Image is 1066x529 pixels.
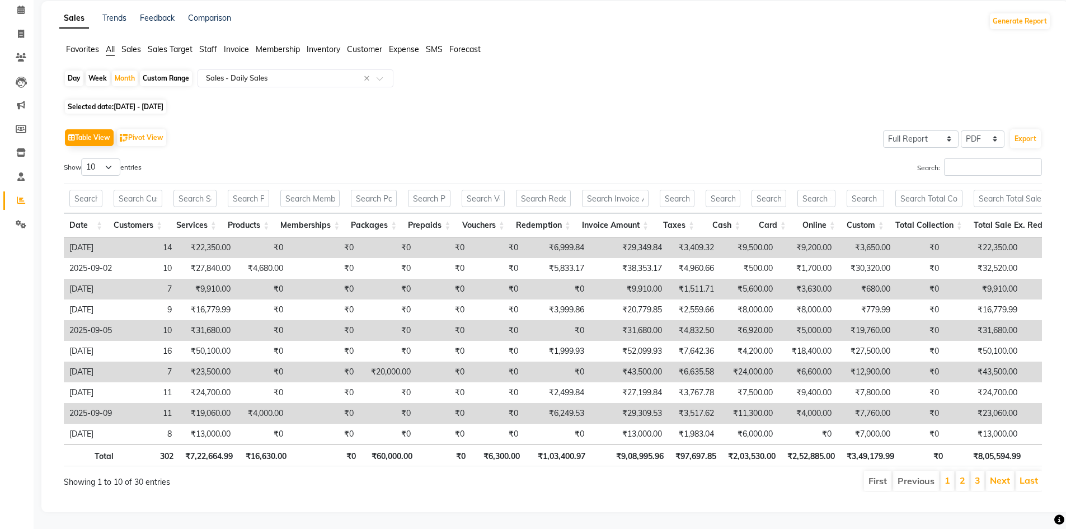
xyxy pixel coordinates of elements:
[359,382,416,403] td: ₹0
[778,362,837,382] td: ₹6,600.00
[524,279,590,299] td: ₹0
[64,158,142,176] label: Show entries
[576,213,654,237] th: Invoice Amount: activate to sort column ascending
[173,190,217,207] input: Search Services
[944,158,1042,176] input: Search:
[837,403,896,424] td: ₹7,760.00
[118,258,177,279] td: 10
[516,190,571,207] input: Search Redemption
[837,362,896,382] td: ₹12,900.00
[945,403,1023,424] td: ₹23,060.00
[289,341,359,362] td: ₹0
[359,320,416,341] td: ₹0
[118,382,177,403] td: 11
[236,279,289,299] td: ₹0
[359,279,416,299] td: ₹0
[389,44,419,54] span: Expense
[470,403,524,424] td: ₹0
[351,190,397,207] input: Search Packages
[778,279,837,299] td: ₹3,630.00
[945,424,1023,444] td: ₹13,000.00
[837,341,896,362] td: ₹27,500.00
[720,279,778,299] td: ₹5,600.00
[778,341,837,362] td: ₹18,400.00
[847,190,884,207] input: Search Custom
[177,320,236,341] td: ₹31,680.00
[289,237,359,258] td: ₹0
[102,13,126,23] a: Trends
[778,382,837,403] td: ₹9,400.00
[524,341,590,362] td: ₹1,999.93
[654,213,700,237] th: Taxes: activate to sort column ascending
[668,279,720,299] td: ₹1,511.71
[359,403,416,424] td: ₹0
[199,44,217,54] span: Staff
[470,299,524,320] td: ₹0
[590,424,668,444] td: ₹13,000.00
[359,299,416,320] td: ₹0
[471,444,525,466] th: ₹6,300.00
[59,8,89,29] a: Sales
[590,362,668,382] td: ₹43,500.00
[582,190,649,207] input: Search Invoice Amount
[668,237,720,258] td: ₹3,409.32
[402,213,456,237] th: Prepaids: activate to sort column ascending
[222,213,275,237] th: Products: activate to sort column ascending
[797,190,835,207] input: Search Online
[140,71,192,86] div: Custom Range
[177,299,236,320] td: ₹16,779.99
[990,475,1010,486] a: Next
[236,341,289,362] td: ₹0
[81,158,120,176] select: Showentries
[307,44,340,54] span: Inventory
[960,475,965,486] a: 2
[416,237,470,258] td: ₹0
[289,403,359,424] td: ₹0
[118,279,177,299] td: 7
[668,424,720,444] td: ₹1,983.04
[359,258,416,279] td: ₹0
[64,237,118,258] td: [DATE]
[86,71,110,86] div: Week
[148,44,192,54] span: Sales Target
[945,362,1023,382] td: ₹43,500.00
[120,134,128,142] img: pivot.png
[778,424,837,444] td: ₹0
[895,190,962,207] input: Search Total Collection
[720,237,778,258] td: ₹9,500.00
[668,258,720,279] td: ₹4,960.66
[837,382,896,403] td: ₹7,800.00
[275,213,345,237] th: Memberships: activate to sort column ascending
[896,382,945,403] td: ₹0
[945,299,1023,320] td: ₹16,779.99
[917,158,1042,176] label: Search:
[990,13,1050,29] button: Generate Report
[289,258,359,279] td: ₹0
[510,213,576,237] th: Redemption: activate to sort column ascending
[456,213,510,237] th: Vouchers: activate to sort column ascending
[1010,129,1041,148] button: Export
[706,190,740,207] input: Search Cash
[591,444,669,466] th: ₹9,08,995.96
[236,403,289,424] td: ₹4,000.00
[361,444,418,466] th: ₹60,000.00
[238,444,292,466] th: ₹16,630.00
[416,341,470,362] td: ₹0
[590,279,668,299] td: ₹9,910.00
[945,279,1023,299] td: ₹9,910.00
[720,258,778,279] td: ₹500.00
[524,403,590,424] td: ₹6,249.53
[416,403,470,424] td: ₹0
[590,237,668,258] td: ₹29,349.84
[64,341,118,362] td: [DATE]
[177,424,236,444] td: ₹13,000.00
[590,320,668,341] td: ₹31,680.00
[470,382,524,403] td: ₹0
[668,382,720,403] td: ₹3,767.78
[841,213,890,237] th: Custom: activate to sort column ascending
[416,299,470,320] td: ₹0
[416,279,470,299] td: ₹0
[289,320,359,341] td: ₹0
[470,341,524,362] td: ₹0
[64,279,118,299] td: [DATE]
